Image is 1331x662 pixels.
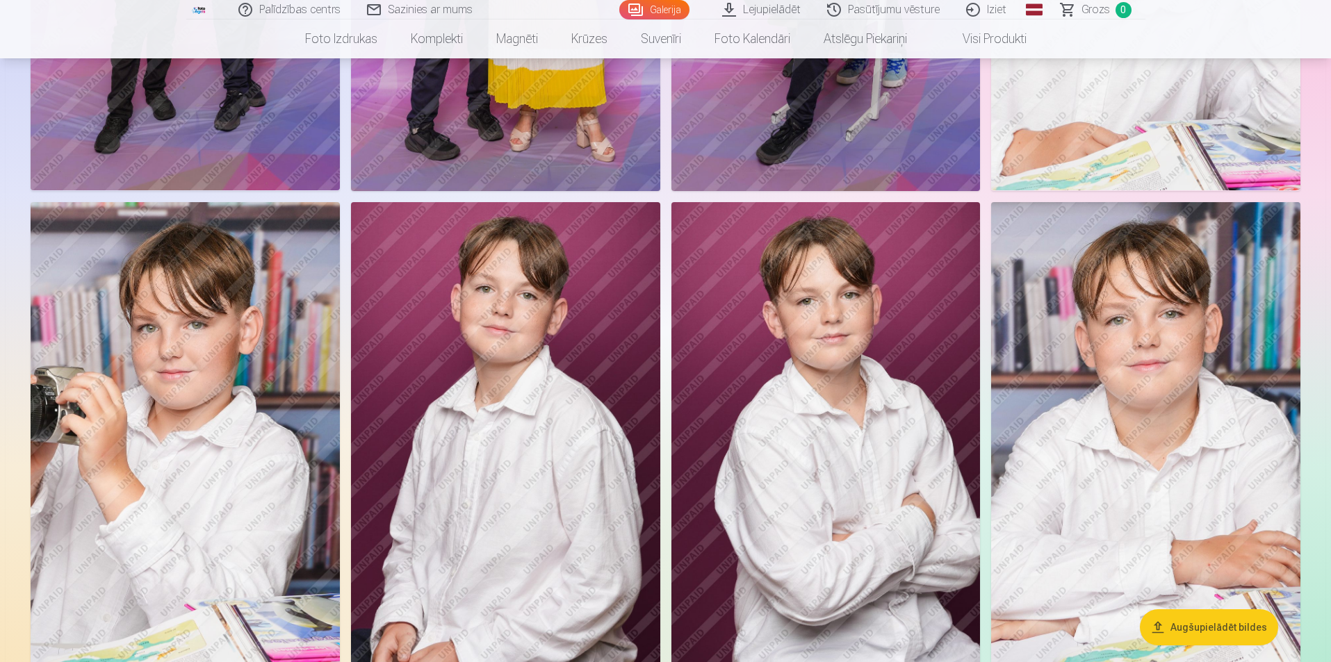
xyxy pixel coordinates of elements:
a: Magnēti [480,19,555,58]
a: Atslēgu piekariņi [807,19,924,58]
img: /fa1 [192,6,207,14]
span: 0 [1116,2,1132,18]
a: Suvenīri [624,19,698,58]
a: Komplekti [394,19,480,58]
span: Grozs [1081,1,1110,18]
button: Augšupielādēt bildes [1140,609,1278,645]
a: Foto kalendāri [698,19,807,58]
a: Visi produkti [924,19,1043,58]
a: Krūzes [555,19,624,58]
a: Foto izdrukas [288,19,394,58]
